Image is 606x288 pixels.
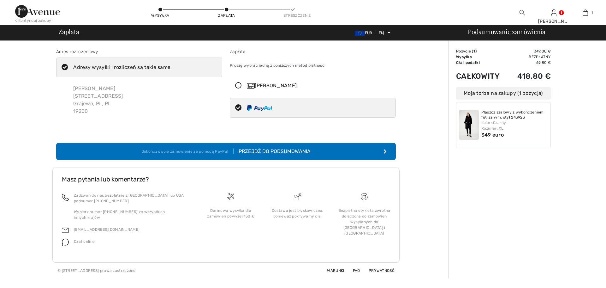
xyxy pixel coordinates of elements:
font: Kolor: Czarny [481,120,506,125]
img: Dostawa jest błyskawiczna, ponieważ pokrywamy cła! [294,193,301,200]
a: Płaszcz szalowy z wykończeniem futrzanym, styl 243923 [481,110,548,120]
font: Pozycje ( [456,49,473,53]
font: EN [379,31,384,35]
font: < Kontynuuj zakupy [15,18,51,23]
img: Płaszcz szalowy z wykończeniem futrzanym, styl 243923 [459,110,479,140]
font: Darmowa wysyłka dla zamówień powyżej 130 € [207,208,254,218]
a: Warunki [319,268,344,273]
font: Wybierz numer [PHONE_NUMBER] ze wszystkich innych krajów [74,210,165,220]
img: e-mail [62,227,69,234]
font: Wysyłka [456,55,472,59]
img: Euro [355,31,365,36]
font: 19200 [73,108,88,114]
font: Wysyłka [151,13,169,18]
font: Grajewo, PL, PL [73,101,111,107]
font: [STREET_ADDRESS] [73,93,123,99]
font: 418,80 € [517,72,551,81]
font: Zapłata [58,27,79,36]
font: 1 [473,49,475,53]
font: EUR [365,31,372,35]
font: Przejdź do podsumowania [239,148,311,154]
a: 1 [570,9,601,16]
img: dzwonić [62,194,69,201]
font: Adres rozliczeniowy [56,49,98,54]
font: Rozmiar: XL [481,126,504,131]
font: Podsumowanie zamówienia [468,27,545,36]
font: Całkowity [456,72,500,81]
font: Dostawa jest błyskawiczna, ponieważ pokrywamy cła! [272,208,324,218]
font: [PERSON_NAME] [73,85,115,91]
font: 349 euro [481,132,504,138]
img: PayPal [247,105,272,111]
font: Bezpłatny [529,55,551,59]
font: Bezpłatna etykieta zwrotna dołączona do zamówień wysyłanych do [GEOGRAPHIC_DATA] i [GEOGRAPHIC_DATA] [338,208,390,236]
a: Prywatność [361,268,395,273]
font: ) [475,49,477,53]
button: Dokończ swoje zamówienie za pomocą PayPal Przejdź do podsumowania [56,143,396,160]
font: Warunki [327,268,344,273]
font: 1 [591,10,593,15]
font: Streszczenie [283,13,311,18]
font: 69,80 € [536,60,551,65]
font: Dokończ swoje zamówienie za pomocą PayPal [141,149,228,154]
font: Zadzwoń do nas bezpłatnie z [GEOGRAPHIC_DATA] lub USA pod [74,193,184,203]
font: Płaszcz szalowy z wykończeniem futrzanym, styl 243923 [481,110,544,119]
img: Darmowa wysyłka przy zamówieniach powyżej 130 funtów [227,193,234,200]
font: [PERSON_NAME] [255,83,297,89]
img: Moja torba [583,9,588,16]
font: FAQ [353,268,360,273]
font: [PERSON_NAME] [538,19,575,24]
img: Moje informacje [551,9,556,16]
img: Karta kredytowa [247,83,255,89]
font: 349,00 € [534,49,551,53]
font: Prywatność [369,268,395,273]
img: wyszukaj na stronie internetowej [520,9,525,16]
img: Darmowa wysyłka przy zamówieniach powyżej 130 funtów [361,193,368,200]
font: Proszę wybrać jedną z poniższych metod płatności [230,63,325,68]
img: Aleja 1ère [15,5,60,18]
font: Cła i podatki [456,60,480,65]
font: Adresy wysyłki i rozliczeń są takie same [73,64,170,70]
font: Czat online [74,239,95,244]
a: FAQ [345,268,360,273]
img: pogawędzić [62,239,69,246]
font: Zapłata [230,49,246,54]
font: Zapłata [218,13,235,18]
a: Zalogować się [551,9,556,15]
font: Moja torba na zakupy (1 pozycja) [464,90,543,96]
font: © [STREET_ADDRESS] prawa zastrzeżone [57,268,136,273]
a: [EMAIL_ADDRESS][DOMAIN_NAME] [74,227,140,232]
font: numer [PHONE_NUMBER] [81,199,129,203]
font: Masz pytania lub komentarze? [62,175,149,183]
